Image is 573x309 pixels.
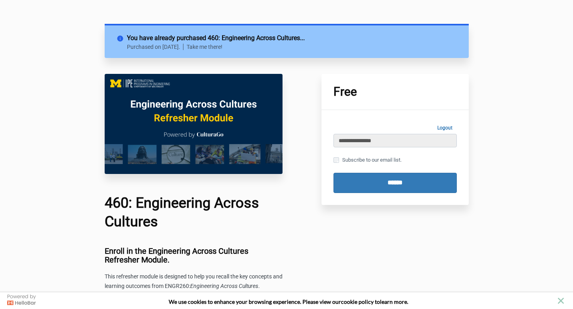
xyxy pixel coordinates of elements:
[127,44,184,50] p: Purchased on [DATE].
[258,283,260,289] span: .
[190,283,258,289] span: Engineering Across Cultures
[556,296,566,306] button: close
[105,194,283,231] h1: 460: Engineering Across Cultures
[105,74,283,174] img: c0f10fc-c575-6ff0-c716-7a6e5a06d1b5_EAC_460_Main_Image.png
[169,298,341,305] span: We use cookies to enhance your browsing experience. Please view our
[333,156,401,164] label: Subscribe to our email list.
[127,33,457,43] h2: You have already purchased 460: Engineering Across Cultures...
[375,298,380,305] strong: to
[105,247,283,264] h3: Enroll in the Engineering Across Cultures Refresher Module.
[380,298,408,305] span: learn more.
[187,44,222,50] a: Take me there!
[105,273,283,289] span: This refresher module is designed to help you recall the key concepts and learning outcomes from ...
[333,157,339,163] input: Subscribe to our email list.
[333,86,457,98] h1: Free
[341,298,374,305] a: cookie policy
[433,122,457,134] a: Logout
[117,33,127,41] i: info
